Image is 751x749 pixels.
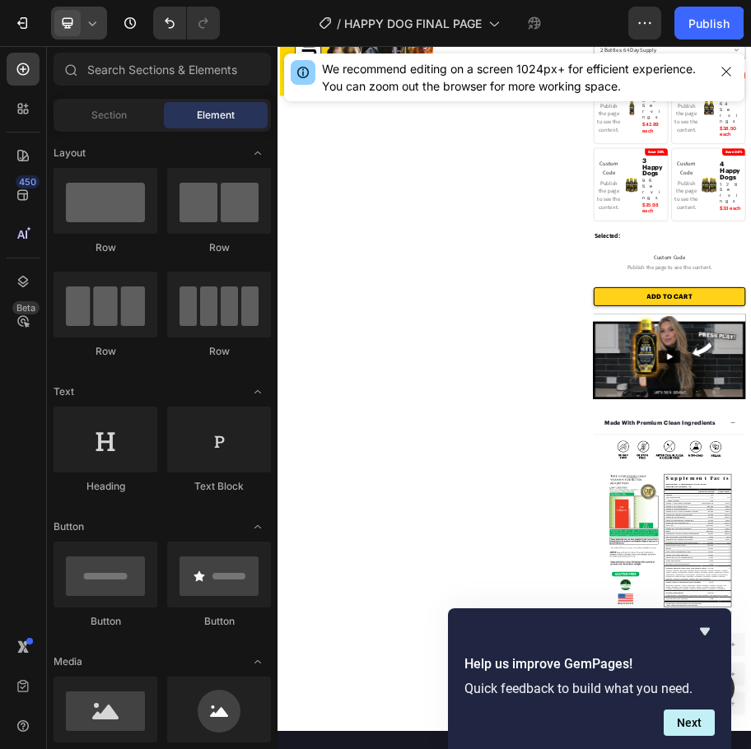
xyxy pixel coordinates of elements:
div: Text Block [167,479,271,494]
button: Publish [674,7,744,40]
div: Button [54,614,157,629]
span: Section [91,108,127,123]
div: Help us improve GemPages! [464,621,715,736]
span: Publish the page to see the content. [664,116,718,182]
span: Toggle open [245,649,271,675]
div: Row [54,344,157,359]
span: Toggle open [245,379,271,405]
h2: Help us improve GemPages! [464,654,715,674]
div: 450 [16,175,40,188]
span: Custom Code [664,235,718,274]
span: HAPPY DOG FINAL PAGE [344,15,482,32]
button: Hide survey [695,621,715,641]
div: Row [54,240,157,255]
iframe: Design area [278,46,751,749]
span: Button [54,519,84,534]
button: Next question [664,709,715,736]
div: Button [167,614,271,629]
p: Quick feedback to build what you need. [464,681,715,696]
span: Custom Code [664,73,718,113]
span: Element [197,108,235,123]
span: Publish the page to see the content. [664,277,718,343]
span: Layout [54,146,86,160]
div: Heading [54,479,157,494]
div: Row [167,240,271,255]
div: Publish [688,15,730,32]
div: Row [167,344,271,359]
div: Undo/Redo [153,7,220,40]
span: Text [54,384,74,399]
span: / [337,15,341,32]
input: Search Sections & Elements [54,53,271,86]
strong: Selected: [660,386,714,403]
span: Toggle open [245,140,271,166]
span: Toggle open [245,514,271,540]
div: Beta [12,301,40,314]
div: We recommend editing on a screen 1024px+ for efficient experience. You can zoom out the browser f... [322,60,708,95]
span: Media [54,654,82,669]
